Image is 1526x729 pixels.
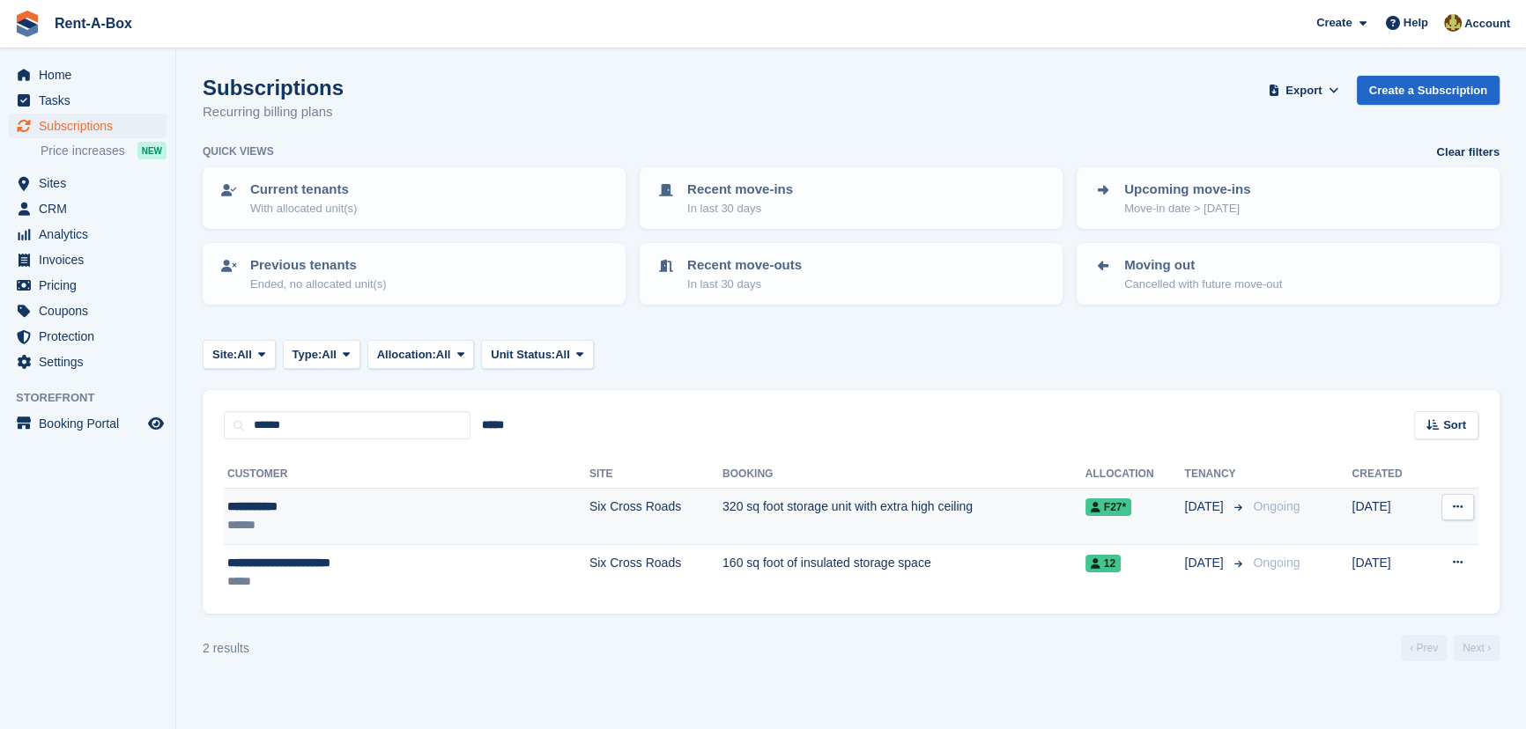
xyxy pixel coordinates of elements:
button: Export [1265,76,1343,105]
a: Moving out Cancelled with future move-out [1078,245,1498,303]
a: Preview store [145,413,167,434]
p: Moving out [1124,255,1282,276]
span: All [322,346,337,364]
div: NEW [137,142,167,159]
p: Upcoming move-ins [1124,180,1250,200]
button: Unit Status: All [481,340,593,369]
span: Export [1285,82,1322,99]
a: menu [9,114,167,138]
h6: Quick views [203,144,274,159]
span: Type: [293,346,322,364]
th: Customer [224,460,589,489]
span: Sites [39,171,144,195]
p: In last 30 days [687,200,793,217]
img: Mairead Collins [1444,14,1462,32]
p: Move-in date > [DATE] [1124,200,1250,217]
span: 12 [1085,555,1121,572]
button: Site: All [203,340,276,369]
h1: Subscriptions [203,76,344,99]
span: CRM [39,196,144,221]
th: Site [589,460,722,489]
a: Rent-A-Box [48,9,139,38]
a: menu [9,222,167,247]
span: Subscriptions [39,114,144,138]
td: 160 sq foot of insulated storage space [722,544,1085,600]
span: Analytics [39,222,144,247]
a: menu [9,88,167,113]
span: Protection [39,324,144,349]
a: Recent move-outs In last 30 days [641,245,1061,303]
span: Price increases [41,143,125,159]
p: Previous tenants [250,255,387,276]
p: Cancelled with future move-out [1124,276,1282,293]
nav: Page [1397,635,1503,661]
a: menu [9,298,167,323]
span: [DATE] [1184,554,1226,572]
p: In last 30 days [687,276,802,293]
span: Sort [1443,416,1466,434]
span: [DATE] [1184,497,1226,516]
span: Help [1404,14,1428,32]
a: menu [9,171,167,195]
td: [DATE] [1352,489,1425,545]
button: Allocation: All [367,340,475,369]
th: Created [1352,460,1425,489]
span: Account [1464,15,1510,33]
a: menu [9,273,167,298]
a: Price increases NEW [41,141,167,160]
a: menu [9,411,167,436]
td: Six Cross Roads [589,489,722,545]
span: Invoices [39,247,144,272]
a: menu [9,350,167,374]
span: Create [1316,14,1352,32]
a: Create a Subscription [1357,76,1500,105]
th: Tenancy [1184,460,1246,489]
p: With allocated unit(s) [250,200,357,217]
th: Allocation [1085,460,1185,489]
p: Ended, no allocated unit(s) [250,276,387,293]
span: Ongoing [1253,556,1300,570]
a: Clear filters [1436,144,1500,161]
button: Type: All [283,340,360,369]
a: Recent move-ins In last 30 days [641,169,1061,227]
span: Allocation: [377,346,436,364]
a: menu [9,63,167,87]
span: All [555,346,570,364]
div: 2 results [203,639,249,658]
span: Site: [212,346,237,364]
span: All [237,346,252,364]
span: Tasks [39,88,144,113]
span: Home [39,63,144,87]
a: Upcoming move-ins Move-in date > [DATE] [1078,169,1498,227]
span: Booking Portal [39,411,144,436]
span: Settings [39,350,144,374]
span: Ongoing [1253,499,1300,513]
a: menu [9,247,167,272]
a: Previous [1401,635,1447,661]
span: Storefront [16,389,175,407]
a: menu [9,324,167,349]
span: Unit Status: [491,346,555,364]
p: Current tenants [250,180,357,200]
img: stora-icon-8386f47178a22dfd0bd8f6a31ec36ba5ce8667c1dd55bd0f319d3a0aa187defe.svg [14,11,41,37]
span: Pricing [39,273,144,298]
p: Recent move-ins [687,180,793,200]
p: Recurring billing plans [203,102,344,122]
td: 320 sq foot storage unit with extra high ceiling [722,489,1085,545]
a: Next [1454,635,1500,661]
a: Current tenants With allocated unit(s) [204,169,624,227]
th: Booking [722,460,1085,489]
p: Recent move-outs [687,255,802,276]
a: menu [9,196,167,221]
td: [DATE] [1352,544,1425,600]
span: All [436,346,451,364]
a: Previous tenants Ended, no allocated unit(s) [204,245,624,303]
span: Coupons [39,298,144,323]
td: Six Cross Roads [589,544,722,600]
